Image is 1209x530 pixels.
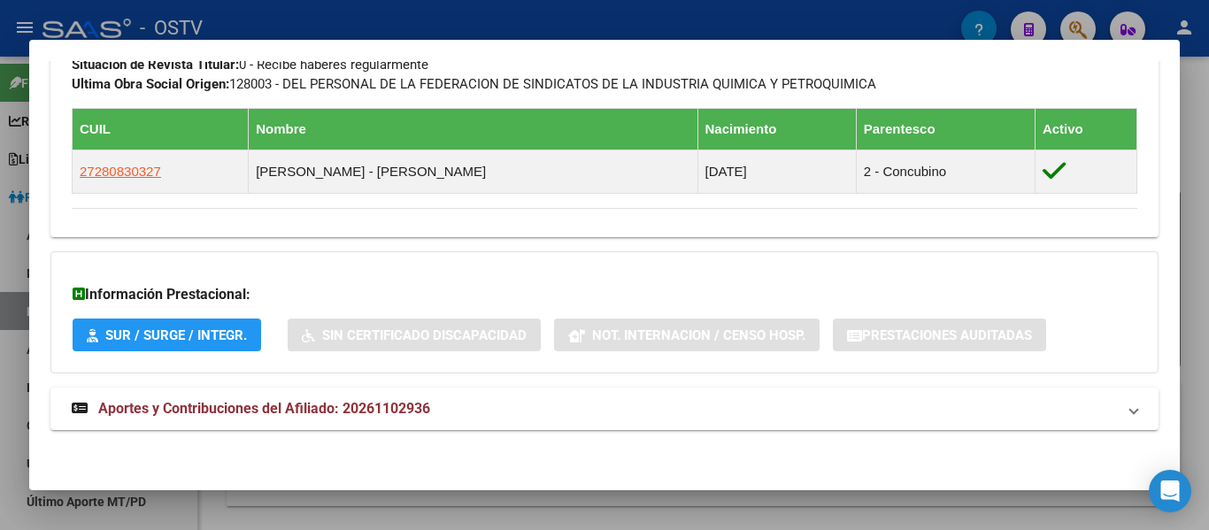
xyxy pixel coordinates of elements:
[1149,470,1191,512] div: Open Intercom Messenger
[73,319,261,351] button: SUR / SURGE / INTEGR.
[72,76,876,92] span: 128003 - DEL PERSONAL DE LA FEDERACION DE SINDICATOS DE LA INDUSTRIA QUIMICA Y PETROQUIMICA
[856,150,1035,194] td: 2 - Concubino
[592,327,805,343] span: Not. Internacion / Censo Hosp.
[322,327,527,343] span: Sin Certificado Discapacidad
[98,400,430,417] span: Aportes y Contribuciones del Afiliado: 20261102936
[288,319,541,351] button: Sin Certificado Discapacidad
[833,319,1046,351] button: Prestaciones Auditadas
[80,164,161,179] span: 27280830327
[73,284,1136,305] h3: Información Prestacional:
[856,109,1035,150] th: Parentesco
[72,57,428,73] span: 0 - Recibe haberes regularmente
[72,57,239,73] strong: Situacion de Revista Titular:
[249,109,697,150] th: Nombre
[1035,109,1136,150] th: Activo
[249,150,697,194] td: [PERSON_NAME] - [PERSON_NAME]
[72,76,229,92] strong: Ultima Obra Social Origen:
[862,327,1032,343] span: Prestaciones Auditadas
[105,327,247,343] span: SUR / SURGE / INTEGR.
[50,388,1159,430] mat-expansion-panel-header: Aportes y Contribuciones del Afiliado: 20261102936
[554,319,820,351] button: Not. Internacion / Censo Hosp.
[697,150,856,194] td: [DATE]
[73,109,249,150] th: CUIL
[697,109,856,150] th: Nacimiento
